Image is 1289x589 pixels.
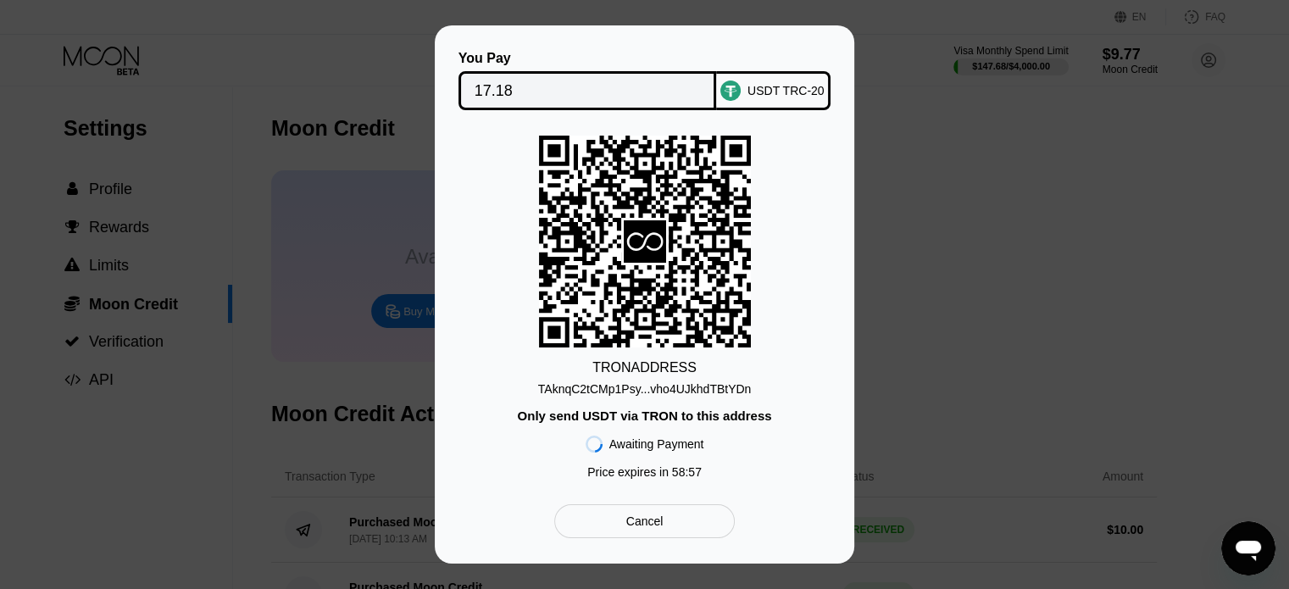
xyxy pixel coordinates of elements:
div: Cancel [554,504,735,538]
div: TRON ADDRESS [592,360,697,375]
span: 58 : 57 [672,465,702,479]
div: TAknqC2tCMp1Psy...vho4UJkhdTBtYDn [538,382,752,396]
div: Cancel [626,514,664,529]
div: Awaiting Payment [609,437,704,451]
div: Only send USDT via TRON to this address [517,408,771,423]
iframe: Button to launch messaging window [1221,521,1275,575]
div: TAknqC2tCMp1Psy...vho4UJkhdTBtYDn [538,375,752,396]
div: You Pay [458,51,717,66]
div: USDT TRC-20 [747,84,825,97]
div: You PayUSDT TRC-20 [460,51,829,110]
div: Price expires in [587,465,702,479]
